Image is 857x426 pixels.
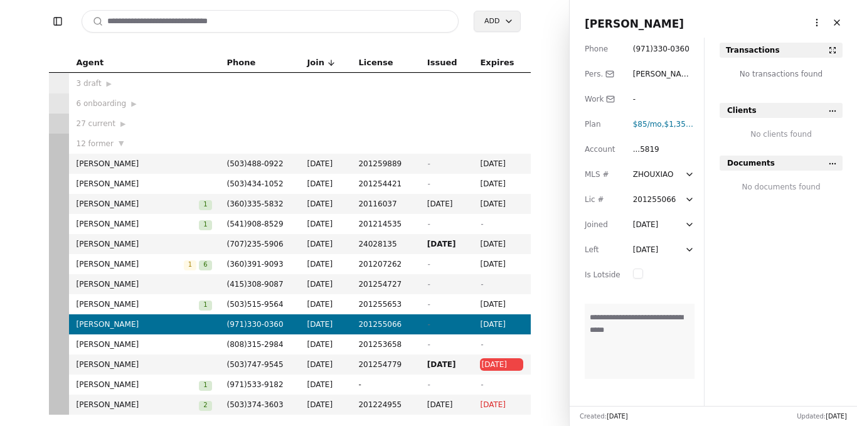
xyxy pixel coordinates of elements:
span: ( 707 ) 235 - 5906 [227,240,284,248]
div: 3 draft [77,77,212,90]
span: 2 [199,401,211,411]
span: 12 former [77,137,114,150]
span: [PERSON_NAME] [77,198,200,210]
span: [DATE] [307,398,344,411]
span: ( 415 ) 308 - 9087 [227,280,284,289]
div: Work [585,93,620,105]
button: 2 [199,398,211,411]
span: $85 /mo [633,120,662,129]
span: [PERSON_NAME] [77,378,200,391]
span: [DATE] [427,398,466,411]
span: ( 503 ) 747 - 9545 [227,360,284,369]
span: 1 [199,301,211,311]
div: Updated: [797,412,847,421]
span: 20116037 [358,198,412,210]
span: $1,350 fee [664,120,703,129]
div: Transactions [726,44,780,56]
span: [DATE] [307,198,344,210]
span: [DATE] [480,178,523,190]
div: [DATE] [633,243,659,256]
span: - [427,380,430,389]
span: 201214535 [358,218,412,230]
span: - [427,320,430,329]
button: 1 [199,298,211,311]
span: [PERSON_NAME] [77,178,212,190]
div: 6 onboarding [77,97,212,110]
span: [PERSON_NAME] [77,358,212,371]
span: - [480,380,482,389]
span: [PERSON_NAME] [77,218,200,230]
span: Agent [77,56,104,70]
span: [PERSON_NAME] [585,18,684,30]
span: - [427,340,430,349]
span: ▶ [120,119,125,130]
div: Account [585,143,620,156]
span: [PERSON_NAME] [77,238,212,250]
div: No transactions found [720,68,843,88]
span: ( 503 ) 374 - 3603 [227,400,284,409]
span: ▶ [131,99,136,110]
span: [PERSON_NAME] [77,318,212,331]
span: [DATE] [427,238,466,250]
span: ( 503 ) 515 - 9564 [227,300,284,309]
span: 201259889 [358,157,412,170]
span: 201207262 [358,258,412,270]
span: Expires [480,56,514,70]
span: [PERSON_NAME] [77,258,184,270]
div: Plan [585,118,620,130]
div: [DATE] [633,218,659,231]
div: - [633,93,656,105]
div: 201255066 [633,193,676,206]
span: - [427,159,430,168]
div: Lic # [585,193,620,206]
div: Joined [585,218,620,231]
span: - [427,300,430,309]
div: No clients found [720,128,843,141]
span: [PERSON_NAME] [77,298,200,311]
span: 201255066 [358,318,412,331]
div: Pers. [585,68,620,80]
span: Documents [727,157,775,169]
span: ( 808 ) 315 - 2984 [227,340,284,349]
span: [DATE] [307,298,344,311]
button: Add [474,11,520,32]
div: Is Lotside [585,269,620,281]
span: 201254727 [358,278,412,290]
span: [DATE] [307,358,344,371]
div: MLS # [585,168,620,181]
span: Clients [727,104,757,117]
span: 6 [199,260,211,270]
span: [DATE] [427,198,466,210]
span: [PERSON_NAME] [77,398,200,411]
div: Left [585,243,620,256]
span: ( 360 ) 335 - 5832 [227,200,284,208]
span: Issued [427,56,457,70]
span: ( 971 ) 330 - 0360 [227,320,284,329]
span: [DATE] [307,338,344,351]
span: ( 503 ) 488 - 0922 [227,159,284,168]
span: [DATE] [307,238,344,250]
span: 201224955 [358,398,412,411]
span: [DATE] [427,358,466,371]
span: [DATE] [480,258,523,270]
span: [DATE] [307,178,344,190]
span: - [427,179,430,188]
span: - [480,280,482,289]
button: 1 [199,198,211,210]
span: 1 [199,381,211,391]
span: - [427,220,430,228]
div: No documents found [720,181,843,193]
span: 24028135 [358,238,412,250]
span: ▼ [119,138,124,149]
span: [DATE] [607,413,628,420]
span: [DATE] [480,398,523,411]
span: - [358,378,412,391]
button: 1 [199,218,211,230]
span: 1 [184,260,196,270]
button: 6 [199,258,211,270]
span: [DATE] [307,378,344,391]
span: [DATE] [481,358,521,371]
span: [PERSON_NAME] [77,338,212,351]
span: [DATE] [480,238,523,250]
span: 201255653 [358,298,412,311]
